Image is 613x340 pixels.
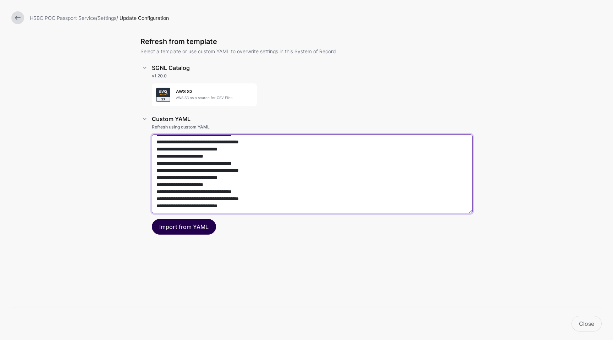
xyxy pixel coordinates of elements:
[152,219,216,235] button: Import from YAML
[152,65,473,71] h3: SGNL Catalog
[30,15,96,21] a: HSBC POC Passport Service
[156,88,170,102] img: svg+xml;base64,PHN2ZyB3aWR0aD0iNjQiIGhlaWdodD0iNjQiIHZpZXdCb3g9IjAgMCA2NCA2NCIgZmlsbD0ibm9uZSIgeG...
[152,73,167,78] strong: v1.20.0
[571,316,602,331] a: Close
[176,89,253,94] h5: AWS S3
[152,116,473,122] h3: Custom YAML
[152,124,210,130] strong: Refresh using custom YAML
[140,37,473,46] h3: Refresh from template
[98,15,116,21] a: Settings
[176,95,253,100] p: AWS S3 as a source for CSV Files
[27,14,604,22] div: / / Update Configuration
[140,48,473,55] p: Select a template or use custom YAML to overwrite settings in this System of Record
